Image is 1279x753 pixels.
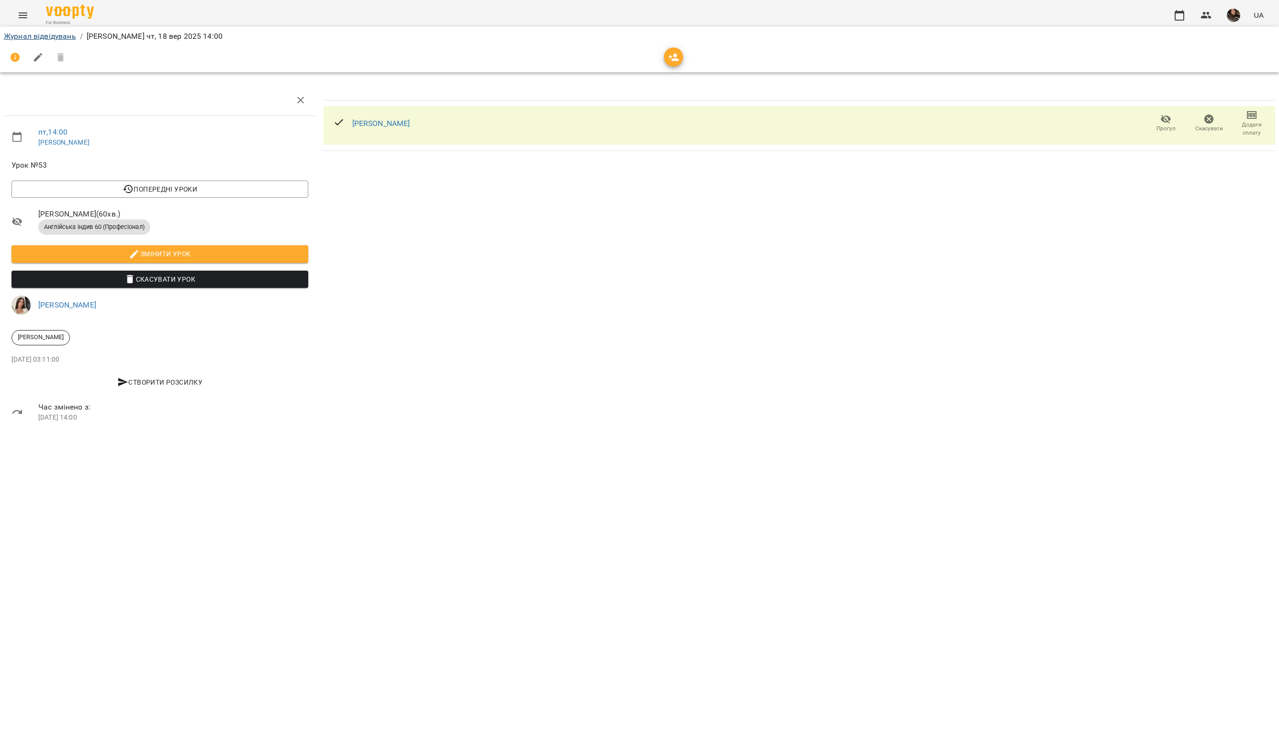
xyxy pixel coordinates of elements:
[46,5,94,19] img: Voopty Logo
[11,330,70,345] div: [PERSON_NAME]
[11,271,308,288] button: Скасувати Урок
[1254,10,1264,20] span: UA
[19,248,301,260] span: Змінити урок
[46,20,94,26] span: For Business
[1195,125,1223,133] span: Скасувати
[11,4,34,27] button: Menu
[38,401,308,413] span: Час змінено з:
[12,333,69,342] span: [PERSON_NAME]
[15,376,304,388] span: Створити розсилку
[1250,6,1268,24] button: UA
[11,160,308,171] span: Урок №53
[1227,9,1240,22] img: 50c54b37278f070f9d74a627e50a0a9b.jpg
[11,355,308,365] p: [DATE] 03:11:00
[38,413,308,422] p: [DATE] 14:00
[38,223,150,231] span: Англійська індив 60 (Професіонал)
[1188,110,1231,137] button: Скасувати
[19,274,301,285] span: Скасувати Урок
[1144,110,1188,137] button: Прогул
[1236,121,1268,137] span: Додати сплату
[38,300,96,309] a: [PERSON_NAME]
[11,245,308,262] button: Змінити урок
[1230,110,1273,137] button: Додати сплату
[87,31,223,42] p: [PERSON_NAME] чт, 18 вер 2025 14:00
[4,32,76,41] a: Журнал відвідувань
[1156,125,1176,133] span: Прогул
[38,138,90,146] a: [PERSON_NAME]
[19,183,301,195] span: Попередні уроки
[4,31,1275,42] nav: breadcrumb
[11,374,308,391] button: Створити розсилку
[11,181,308,198] button: Попередні уроки
[352,119,410,128] a: [PERSON_NAME]
[80,31,83,42] li: /
[11,296,31,315] img: 75af79bf2af69cab5eeaa7a37df7735e.jpg
[38,208,308,220] span: [PERSON_NAME] ( 60 хв. )
[38,127,67,137] a: пт , 14:00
